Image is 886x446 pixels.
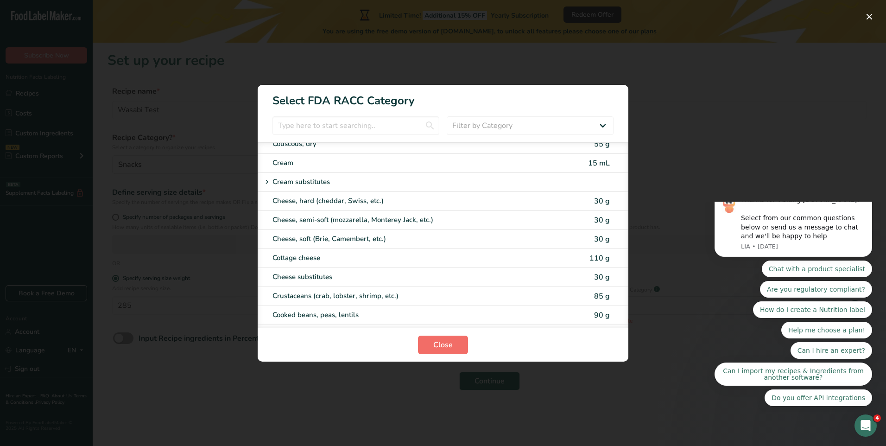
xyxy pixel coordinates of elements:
[589,253,610,263] span: 110 g
[14,161,171,184] button: Quick reply: Can I import my recipes & Ingredients from another software?
[701,202,886,412] iframe: Intercom notifications message
[272,116,439,135] input: Type here to start searching..
[418,336,468,354] button: Close
[272,253,536,263] div: Cottage cheese
[258,85,628,109] h1: Select FDA RACC Category
[272,291,536,301] div: Crustaceans (crab, lobster, shrimp, etc.)
[272,158,536,168] div: Cream
[59,79,171,96] button: Quick reply: Are you regulatory compliant?
[433,339,453,350] span: Close
[14,59,171,204] div: Quick reply options
[594,196,610,206] span: 30 g
[272,234,536,244] div: Cheese, soft (Brie, Camembert, etc.)
[272,177,330,188] p: Cream substitutes
[272,215,536,225] div: Cheese, semi-soft (mozzarella, Monterey Jack, etc.)
[594,215,610,225] span: 30 g
[873,414,881,422] span: 4
[588,158,610,168] span: 15 mL
[594,272,610,282] span: 30 g
[90,140,171,157] button: Quick reply: Can I hire an expert?
[594,291,610,301] span: 85 g
[594,234,610,244] span: 30 g
[61,59,171,76] button: Quick reply: Chat with a product specialist
[52,100,171,116] button: Quick reply: How do I create a Nutrition label
[594,139,610,149] span: 55 g
[272,196,536,206] div: Cheese, hard (cheddar, Swiss, etc.)
[594,310,610,320] span: 90 g
[854,414,877,437] iframe: Intercom live chat
[64,188,171,204] button: Quick reply: Do you offer API integrations
[272,310,536,320] div: Cooked beans, peas, lentils
[81,120,171,137] button: Quick reply: Help me choose a plan!
[40,41,165,49] p: Message from LIA, sent 4w ago
[272,139,536,149] div: Couscous, dry
[272,272,536,282] div: Cheese substitutes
